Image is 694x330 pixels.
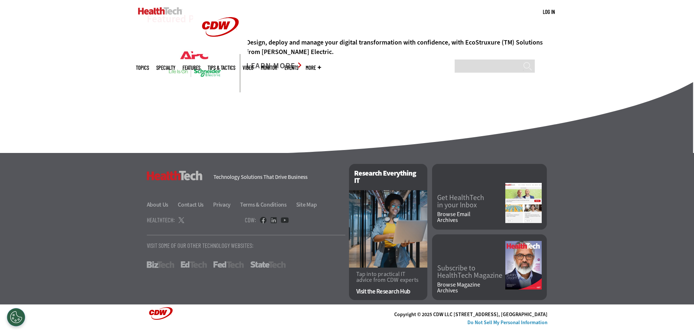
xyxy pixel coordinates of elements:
[181,261,207,268] a: EdTech
[437,282,505,293] a: Browse MagazineArchives
[250,261,286,268] a: StateTech
[243,65,254,70] a: Video
[437,265,505,279] a: Subscribe toHealthTech Magazine
[156,65,175,70] span: Specialty
[240,201,295,208] a: Terms & Conditions
[296,201,317,208] a: Site Map
[349,164,427,190] h2: Research Everything IT
[213,174,340,180] h4: Technology Solutions That Drive Business
[193,48,248,56] a: CDW
[306,65,321,70] span: More
[7,308,25,326] button: Open Preferences
[356,271,420,283] p: Tap into practical IT advice from CDW experts
[467,319,548,326] a: Do Not Sell My Personal Information
[356,288,420,295] a: Visit the Research Hub
[437,211,505,223] a: Browse EmailArchives
[505,241,542,289] img: Fall 2025 Cover
[208,65,235,70] a: Tips & Tactics
[285,65,298,70] a: Events
[147,261,174,268] a: BizTech
[147,201,177,208] a: About Us
[261,65,277,70] a: MonITor
[147,242,345,249] p: Visit Some Of Our Other Technology Websites:
[543,8,555,15] a: Log in
[433,311,498,318] span: CDW LLC [STREET_ADDRESS]
[394,311,432,318] span: Copyright © 2025
[245,217,256,223] h4: CDW:
[178,201,212,208] a: Contact Us
[505,183,542,223] img: newsletter screenshot
[7,308,25,326] div: Cookies Settings
[213,201,239,208] a: Privacy
[501,311,548,318] span: [GEOGRAPHIC_DATA]
[147,171,203,180] h3: HealthTech
[543,8,555,16] div: User menu
[213,261,244,268] a: FedTech
[183,65,200,70] a: Features
[138,7,182,15] img: Home
[136,65,149,70] span: Topics
[147,217,175,223] h4: HealthTech:
[498,311,500,318] span: ,
[437,194,505,209] a: Get HealthTechin your Inbox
